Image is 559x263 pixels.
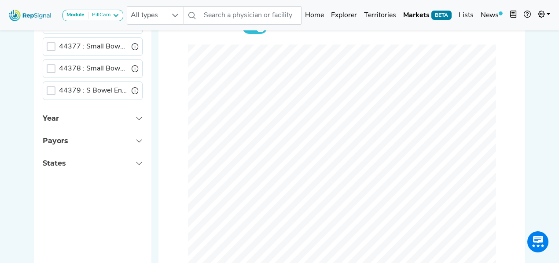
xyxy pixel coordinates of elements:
[400,7,455,24] a: MarketsBETA
[59,63,128,74] label: Small Bowel Endoscopy
[477,7,506,24] a: News
[59,41,128,52] label: Small Bowel Endoscopy/Biopsy
[34,152,151,174] button: States
[327,7,360,24] a: Explorer
[431,11,452,19] span: BETA
[34,107,151,130] button: Year
[43,159,66,167] span: States
[63,10,123,21] button: ModulePillCam
[43,137,68,145] span: Payors
[43,114,59,122] span: Year
[506,7,520,24] button: Intel Book
[66,12,85,18] strong: Module
[59,85,128,96] label: S Bowel Endoscope W/Stent
[455,7,477,24] a: Lists
[360,7,400,24] a: Territories
[34,130,151,152] button: Payors
[302,7,327,24] a: Home
[127,7,167,24] span: All types
[200,6,302,25] input: Search a physician or facility
[88,12,110,19] div: PillCam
